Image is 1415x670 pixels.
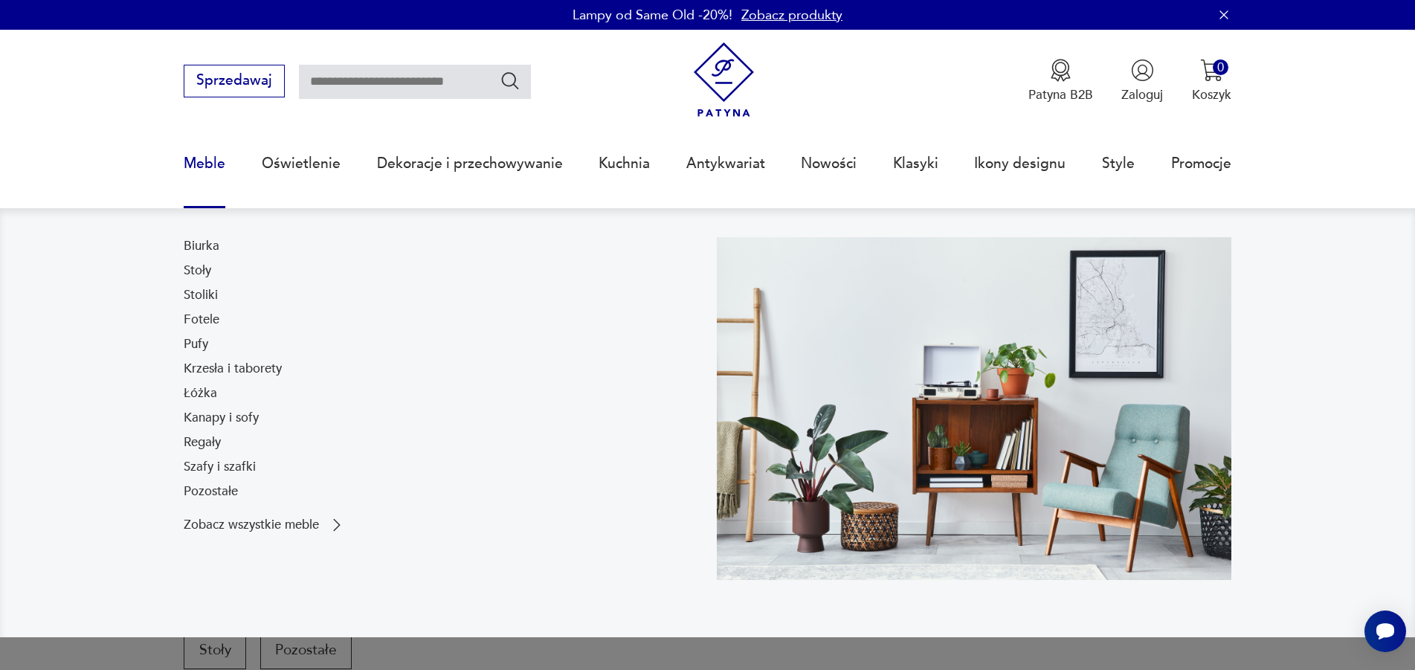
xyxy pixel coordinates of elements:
[262,129,341,198] a: Oświetlenie
[1028,59,1093,103] a: Ikona medaluPatyna B2B
[500,70,521,91] button: Szukaj
[801,129,857,198] a: Nowości
[184,483,238,500] a: Pozostałe
[184,129,225,198] a: Meble
[184,65,284,97] button: Sprzedawaj
[1121,86,1163,103] p: Zaloguj
[184,335,208,353] a: Pufy
[717,237,1231,580] img: 969d9116629659dbb0bd4e745da535dc.jpg
[1102,129,1135,198] a: Style
[1028,59,1093,103] button: Patyna B2B
[1049,59,1072,82] img: Ikona medalu
[1028,86,1093,103] p: Patyna B2B
[1213,59,1228,75] div: 0
[184,262,211,280] a: Stoły
[893,129,938,198] a: Klasyki
[184,384,217,402] a: Łóżka
[974,129,1066,198] a: Ikony designu
[686,42,761,117] img: Patyna - sklep z meblami i dekoracjami vintage
[573,6,732,25] p: Lampy od Same Old -20%!
[184,237,219,255] a: Biurka
[1121,59,1163,103] button: Zaloguj
[184,360,282,378] a: Krzesła i taborety
[184,286,218,304] a: Stoliki
[1364,611,1406,652] iframe: Smartsupp widget button
[1131,59,1154,82] img: Ikonka użytkownika
[184,409,259,427] a: Kanapy i sofy
[686,129,765,198] a: Antykwariat
[184,519,319,531] p: Zobacz wszystkie meble
[184,516,346,534] a: Zobacz wszystkie meble
[1192,86,1231,103] p: Koszyk
[184,311,219,329] a: Fotele
[184,458,256,476] a: Szafy i szafki
[599,129,650,198] a: Kuchnia
[184,76,284,88] a: Sprzedawaj
[741,6,842,25] a: Zobacz produkty
[1171,129,1231,198] a: Promocje
[1200,59,1223,82] img: Ikona koszyka
[184,434,221,451] a: Regały
[1192,59,1231,103] button: 0Koszyk
[377,129,563,198] a: Dekoracje i przechowywanie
